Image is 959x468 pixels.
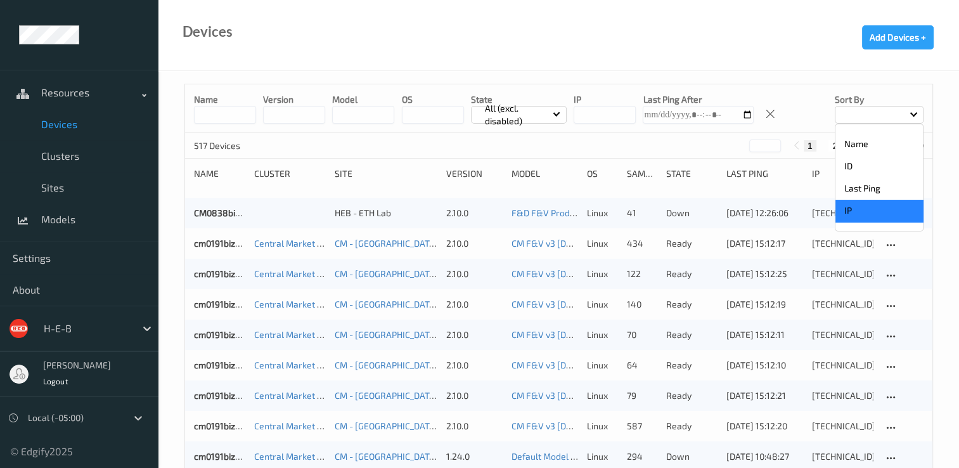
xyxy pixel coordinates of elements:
[512,390,651,401] a: CM F&V v3 [DATE] 08:27 Auto Save
[726,237,803,250] div: [DATE] 15:12:17
[254,329,335,340] a: Central Market Trial
[726,420,803,432] div: [DATE] 15:12:20
[627,268,658,280] div: 122
[835,200,923,222] p: IP
[587,237,618,250] p: linux
[627,359,658,372] div: 64
[335,451,438,462] a: CM - [GEOGRAPHIC_DATA]
[587,328,618,341] p: linux
[254,299,335,309] a: Central Market Trial
[254,268,335,279] a: Central Market Trial
[335,360,438,370] a: CM - [GEOGRAPHIC_DATA]
[835,178,923,200] p: Last Ping
[812,450,873,463] div: [TECHNICAL_ID]
[726,450,803,463] div: [DATE] 10:48:27
[835,133,923,155] p: Name
[643,93,754,106] p: Last Ping After
[666,207,718,219] p: down
[666,420,718,432] p: ready
[402,93,464,106] p: OS
[812,328,873,341] div: [TECHNICAL_ID]
[194,329,258,340] a: cm0191bizedg11
[726,298,803,311] div: [DATE] 15:12:19
[335,390,438,401] a: CM - [GEOGRAPHIC_DATA]
[812,268,873,280] div: [TECHNICAL_ID]
[471,93,567,106] p: State
[574,93,636,106] p: IP
[254,390,335,401] a: Central Market Trial
[335,238,438,249] a: CM - [GEOGRAPHIC_DATA]
[627,207,658,219] div: 41
[446,389,503,402] div: 2.10.0
[726,389,803,402] div: [DATE] 15:12:21
[512,329,651,340] a: CM F&V v3 [DATE] 08:27 Auto Save
[666,268,718,280] p: ready
[587,167,618,180] div: OS
[194,390,260,401] a: cm0191bizedg14
[183,25,233,38] div: Devices
[512,207,697,218] a: F&D F&V Produce v2.7 [DATE] 17:48 Auto Save
[194,93,256,106] p: Name
[812,237,873,250] div: [TECHNICAL_ID]
[512,299,651,309] a: CM F&V v3 [DATE] 08:27 Auto Save
[194,451,260,462] a: cm0191bizedg41
[446,420,503,432] div: 2.10.0
[194,238,259,249] a: cm0191bizedg12
[335,207,437,219] div: HEB - ETH Lab
[254,238,335,249] a: Central Market Trial
[194,360,261,370] a: cm0191bizedg54
[666,237,718,250] p: ready
[587,389,618,402] p: linux
[512,451,584,462] a: Default Model 1.10
[627,167,658,180] div: Samples
[804,140,816,152] button: 1
[835,93,924,106] p: Sort by
[726,268,803,280] div: [DATE] 15:12:25
[332,93,394,106] p: model
[254,360,335,370] a: Central Market Trial
[335,167,437,180] div: Site
[726,207,803,219] div: [DATE] 12:26:06
[862,25,934,49] button: Add Devices +
[835,155,923,178] p: ID
[666,389,718,402] p: ready
[666,450,718,463] p: down
[627,328,658,341] div: 70
[335,420,438,431] a: CM - [GEOGRAPHIC_DATA]
[812,298,873,311] div: [TECHNICAL_ID]
[446,298,503,311] div: 2.10.0
[587,268,618,280] p: linux
[587,298,618,311] p: linux
[194,167,245,180] div: Name
[726,167,803,180] div: Last Ping
[446,359,503,372] div: 2.10.0
[512,238,651,249] a: CM F&V v3 [DATE] 08:27 Auto Save
[726,328,803,341] div: [DATE] 15:12:11
[587,207,618,219] p: linux
[254,451,335,462] a: Central Market Trial
[335,268,438,279] a: CM - [GEOGRAPHIC_DATA]
[512,360,651,370] a: CM F&V v3 [DATE] 08:27 Auto Save
[254,420,335,431] a: Central Market Trial
[480,102,553,127] p: All (excl. disabled)
[587,450,618,463] p: linux
[446,207,503,219] div: 2.10.0
[587,420,618,432] p: linux
[335,329,438,340] a: CM - [GEOGRAPHIC_DATA]
[194,420,259,431] a: cm0191bizedg16
[666,298,718,311] p: ready
[627,450,658,463] div: 294
[828,140,841,152] button: 2
[194,268,261,279] a: cm0191bizedg47
[446,328,503,341] div: 2.10.0
[627,389,658,402] div: 79
[446,237,503,250] div: 2.10.0
[512,420,651,431] a: CM F&V v3 [DATE] 08:27 Auto Save
[194,140,289,152] p: 517 Devices
[627,237,658,250] div: 434
[512,268,651,279] a: CM F&V v3 [DATE] 08:27 Auto Save
[666,167,718,180] div: State
[812,167,873,180] div: ip
[446,268,503,280] div: 2.10.0
[587,359,618,372] p: linux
